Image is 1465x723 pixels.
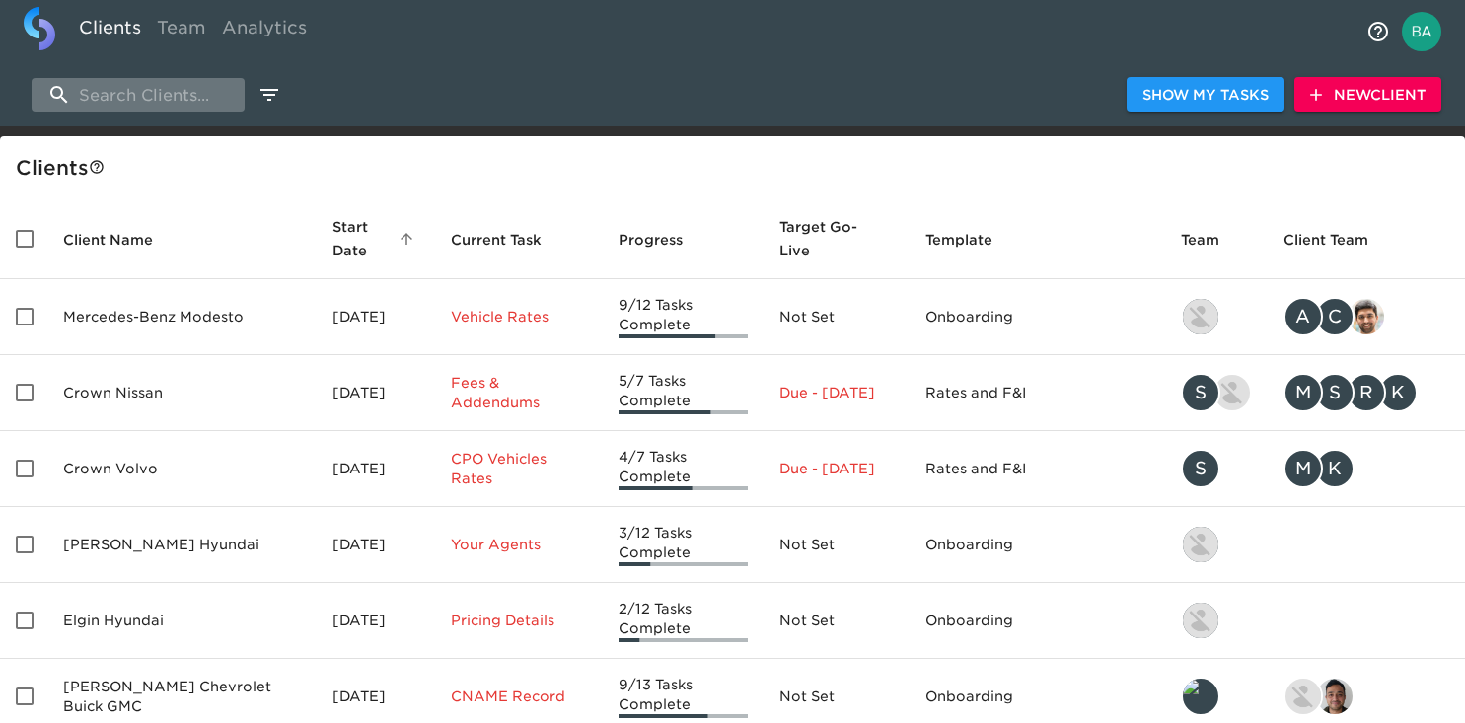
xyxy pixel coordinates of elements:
td: Crown Nissan [47,355,317,431]
td: Rates and F&I [910,431,1165,507]
td: Rates and F&I [910,355,1165,431]
p: CPO Vehicles Rates [451,449,586,488]
div: S [1315,373,1355,412]
span: Client Team [1283,228,1394,252]
a: Clients [71,7,149,55]
p: Fees & Addendums [451,373,586,412]
img: kevin.lo@roadster.com [1183,603,1218,638]
div: A [1283,297,1323,336]
span: Show My Tasks [1142,83,1269,108]
td: [PERSON_NAME] Hyundai [47,507,317,583]
img: sandeep@simplemnt.com [1349,299,1384,334]
span: New Client [1310,83,1426,108]
div: M [1283,373,1323,412]
p: Your Agents [451,535,586,554]
span: Start Date [332,215,419,262]
div: savannah@roadster.com [1181,449,1252,488]
td: 9/12 Tasks Complete [603,279,765,355]
div: nikko.foster@roadster.com, sai@simplemnt.com [1283,677,1449,716]
div: Client s [16,152,1457,183]
p: CNAME Record [451,687,586,706]
img: sai@simplemnt.com [1317,679,1353,714]
div: K [1378,373,1418,412]
td: Mercedes-Benz Modesto [47,279,317,355]
p: Vehicle Rates [451,307,586,326]
td: 4/7 Tasks Complete [603,431,765,507]
img: leland@roadster.com [1183,679,1218,714]
img: logo [24,7,55,50]
img: kevin.lo@roadster.com [1183,299,1218,334]
td: Elgin Hyundai [47,583,317,659]
span: Team [1181,228,1245,252]
div: mcooley@crowncars.com, kwilson@crowncars.com [1283,449,1449,488]
div: kevin.lo@roadster.com [1181,525,1252,564]
td: Onboarding [910,279,1165,355]
p: Due - [DATE] [779,383,893,402]
a: Team [149,7,214,55]
span: Client Name [63,228,179,252]
img: kevin.lo@roadster.com [1183,527,1218,562]
td: [DATE] [317,279,435,355]
td: 2/12 Tasks Complete [603,583,765,659]
button: Show My Tasks [1127,77,1284,113]
div: angelique.nurse@roadster.com, clayton.mandel@roadster.com, sandeep@simplemnt.com [1283,297,1449,336]
div: mcooley@crowncars.com, sparent@crowncars.com, rrobins@crowncars.com, kwilson@crowncars.com [1283,373,1449,412]
td: [DATE] [317,431,435,507]
td: [DATE] [317,583,435,659]
td: [DATE] [317,507,435,583]
div: K [1315,449,1355,488]
div: kevin.lo@roadster.com [1181,297,1252,336]
td: 3/12 Tasks Complete [603,507,765,583]
button: notifications [1355,8,1402,55]
img: nikko.foster@roadster.com [1285,679,1321,714]
img: Profile [1402,12,1441,51]
input: search [32,78,245,112]
svg: This is a list of all of your clients and clients shared with you [89,159,105,175]
span: This is the next Task in this Hub that should be completed [451,228,542,252]
p: Due - [DATE] [779,459,893,478]
span: Target Go-Live [779,215,893,262]
div: savannah@roadster.com, austin@roadster.com [1181,373,1252,412]
p: Pricing Details [451,611,586,630]
div: S [1181,373,1220,412]
td: Onboarding [910,507,1165,583]
div: R [1347,373,1386,412]
td: Not Set [764,279,909,355]
td: [DATE] [317,355,435,431]
td: 5/7 Tasks Complete [603,355,765,431]
div: kevin.lo@roadster.com [1181,601,1252,640]
button: NewClient [1294,77,1441,113]
span: Progress [619,228,708,252]
div: C [1315,297,1355,336]
div: S [1181,449,1220,488]
td: Not Set [764,583,909,659]
td: Crown Volvo [47,431,317,507]
button: edit [253,78,286,111]
span: Current Task [451,228,567,252]
div: M [1283,449,1323,488]
td: Onboarding [910,583,1165,659]
img: austin@roadster.com [1214,375,1250,410]
a: Analytics [214,7,315,55]
div: leland@roadster.com [1181,677,1252,716]
td: Not Set [764,507,909,583]
span: Template [925,228,1018,252]
span: Calculated based on the start date and the duration of all Tasks contained in this Hub. [779,215,867,262]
